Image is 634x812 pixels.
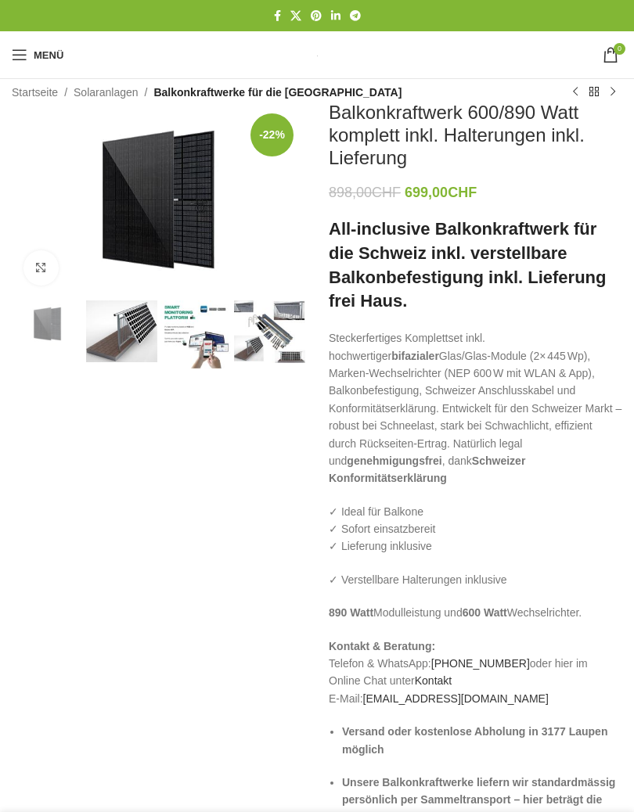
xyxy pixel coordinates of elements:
[329,638,622,708] p: Telefon & WhatsApp: oder hier im Online Chat unter E-Mail:
[405,185,477,200] bdi: 699,00
[463,606,507,619] strong: 600 Watt
[595,39,626,70] a: 0
[329,640,435,652] strong: Kontakt & Beratung:
[306,5,326,27] a: Pinterest Social Link
[391,350,439,362] strong: bifazialer
[329,503,622,555] p: ✓ Ideal für Balkone ✓ Sofort einsatzbereit ✓ Lieferung inklusive
[12,84,402,101] nav: Breadcrumb
[34,50,63,60] span: Menü
[363,692,549,705] a: [EMAIL_ADDRESS][DOMAIN_NAME]
[234,300,305,363] img: Balkonkraftwerk 600/890 Watt komplett inkl. Halterungen inkl. Lieferung – Bild 4
[372,185,401,200] span: CHF
[342,725,607,755] strong: Versand oder kostenlose Abholung in 3177 Laupen möglich
[317,49,318,61] a: Logo der Website
[4,39,71,70] a: Mobiles Menü öffnen
[269,5,286,27] a: Facebook Social Link
[329,185,401,200] bdi: 898,00
[286,5,306,27] a: X Social Link
[329,604,622,621] p: Modulleistung und Wechselrichter.
[566,83,585,102] a: Vorheriges Produkt
[153,84,402,101] a: Balkonkraftwerke für die [GEOGRAPHIC_DATA]
[86,300,157,362] img: Balkonkraftwerk 600/890 Watt komplett inkl. Halterungen inkl. Lieferung – Bild 2
[448,185,477,200] span: CHF
[250,113,294,156] span: -22%
[12,300,83,348] img: Balkonkraftwerk 600/890 Watt komplett inkl. Halterungen inkl. Lieferung
[160,300,232,372] img: Balkonkraftwerk 600/890 Watt komplett inkl. Halterungen inkl. Lieferung – Bild 3
[603,83,622,102] a: Nächstes Produkt
[431,657,530,670] a: [PHONE_NUMBER]
[12,102,305,297] img: Maysun_ea7b40e4-acfe-4f60-805a-4437ef6c728d
[326,5,345,27] a: LinkedIn Social Link
[329,219,606,311] strong: All-inclusive Balkonkraftwerk für die Schweiz inkl. verstellbare Balkonbefestigung inkl. Lieferun...
[329,329,622,487] p: Steckerfertiges Komplettset inkl. hochwertiger Glas/Glas-Module (2× 445 Wp), Marken-Wechselrichte...
[347,455,441,467] strong: genehmigungsfrei
[415,674,452,687] a: Kontakt
[614,43,625,55] span: 0
[329,606,373,619] strong: 890 Watt
[329,571,622,588] p: ✓ Verstellbare Halterungen inklusive
[12,84,58,101] a: Startseite
[329,102,622,169] h1: Balkonkraftwerk 600/890 Watt komplett inkl. Halterungen inkl. Lieferung
[74,84,139,101] a: Solaranlagen
[345,5,366,27] a: Telegram Social Link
